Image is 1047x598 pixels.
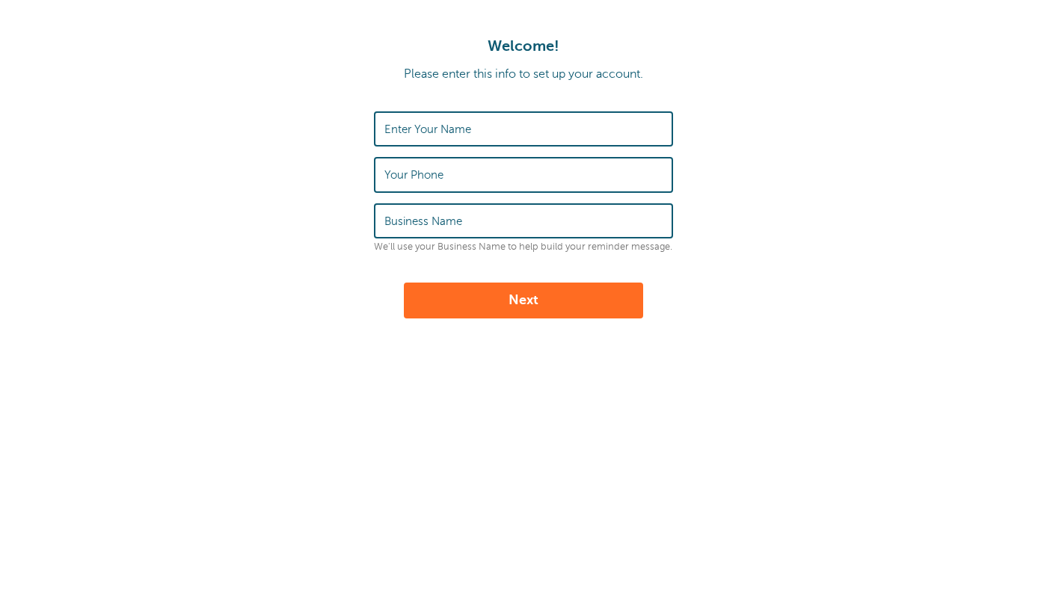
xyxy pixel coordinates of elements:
[404,283,643,318] button: Next
[384,123,471,136] label: Enter Your Name
[15,37,1032,55] h1: Welcome!
[15,67,1032,81] p: Please enter this info to set up your account.
[384,215,462,228] label: Business Name
[374,241,673,253] p: We'll use your Business Name to help build your reminder message.
[384,168,443,182] label: Your Phone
